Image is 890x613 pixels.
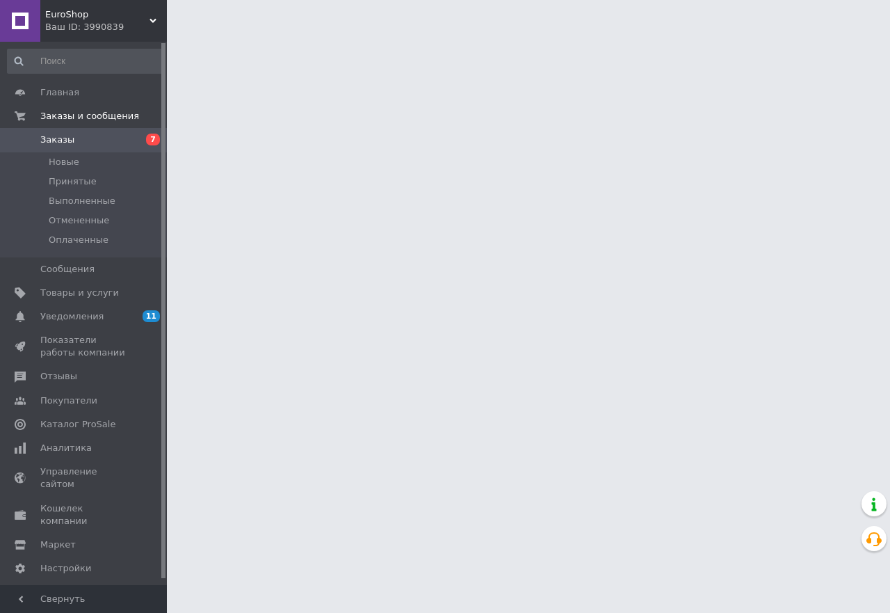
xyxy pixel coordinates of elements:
[40,86,79,99] span: Главная
[49,195,115,207] span: Выполненные
[45,8,149,21] span: EuroShop
[143,310,160,322] span: 11
[45,21,167,33] div: Ваш ID: 3990839
[40,502,129,527] span: Кошелек компании
[40,310,104,323] span: Уведомления
[40,370,77,383] span: Отзывы
[40,465,129,491] span: Управление сайтом
[40,134,74,146] span: Заказы
[40,287,119,299] span: Товары и услуги
[40,334,129,359] span: Показатели работы компании
[146,134,160,145] span: 7
[7,49,164,74] input: Поиск
[40,110,139,122] span: Заказы и сообщения
[49,234,108,246] span: Оплаченные
[40,263,95,276] span: Сообщения
[40,418,115,431] span: Каталог ProSale
[40,442,92,454] span: Аналитика
[49,156,79,168] span: Новые
[49,214,109,227] span: Отмененные
[49,175,97,188] span: Принятые
[40,539,76,551] span: Маркет
[40,562,91,575] span: Настройки
[40,395,97,407] span: Покупатели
